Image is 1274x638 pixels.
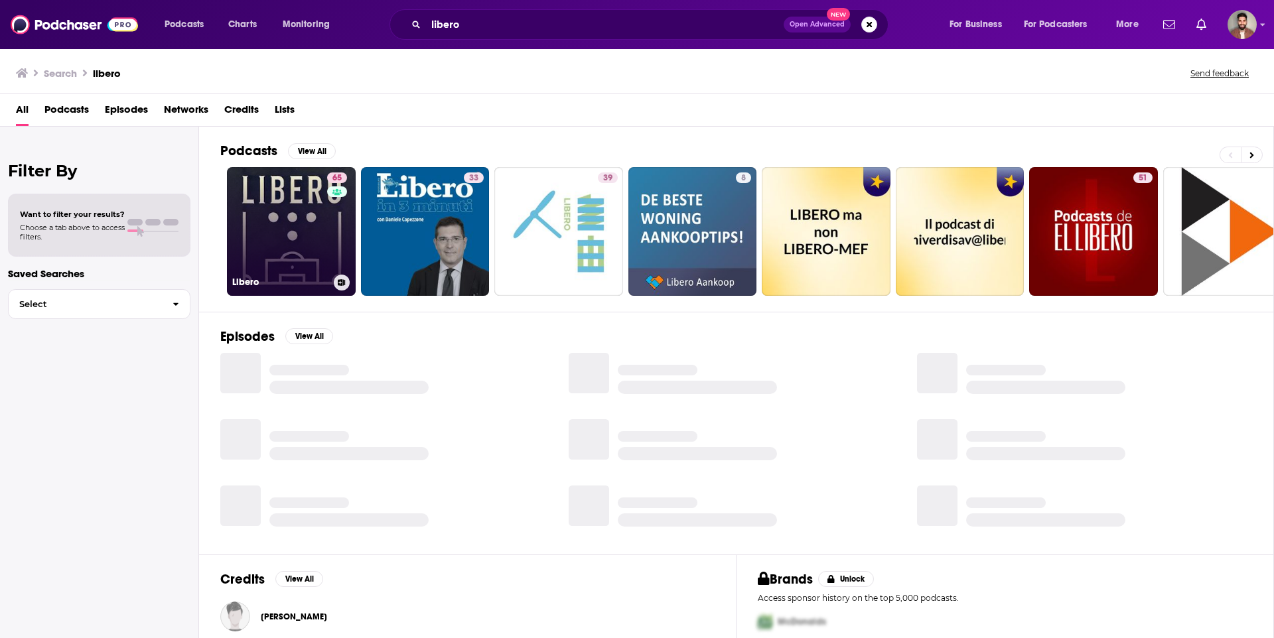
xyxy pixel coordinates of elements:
h3: Search [44,67,77,80]
a: 51 [1029,167,1158,296]
img: Podchaser - Follow, Share and Rate Podcasts [11,12,138,37]
a: EpisodesView All [220,328,333,345]
button: open menu [940,14,1019,35]
button: open menu [1107,14,1155,35]
button: Select [8,289,190,319]
span: Podcasts [165,15,204,34]
a: 65Libero [227,167,356,296]
h2: Brands [758,571,813,588]
span: New [827,8,851,21]
a: 39 [494,167,623,296]
button: open menu [273,14,347,35]
span: McDonalds [778,616,826,627]
button: open menu [1015,14,1107,35]
span: 39 [603,172,612,185]
a: 33 [464,172,484,183]
span: More [1116,15,1139,34]
span: Select [9,300,162,308]
h2: Episodes [220,328,275,345]
a: 33 [361,167,490,296]
h3: Libero [232,277,328,288]
span: Logged in as calmonaghan [1228,10,1257,39]
span: [PERSON_NAME] [261,611,327,622]
h2: Podcasts [220,143,277,159]
a: 8 [736,172,751,183]
span: 51 [1139,172,1147,185]
button: Jair RibeiroJair Ribeiro [220,596,715,638]
a: Episodes [105,99,148,126]
a: 39 [598,172,618,183]
h3: libero [93,67,121,80]
a: Show notifications dropdown [1191,13,1212,36]
button: Unlock [818,571,875,587]
span: 65 [332,172,342,185]
a: Credits [224,99,259,126]
span: 8 [741,172,746,185]
span: For Business [950,15,1002,34]
span: Want to filter your results? [20,210,125,219]
a: All [16,99,29,126]
a: Jair Ribeiro [261,611,327,622]
span: 33 [469,172,478,185]
div: Search podcasts, credits, & more... [402,9,901,40]
span: For Podcasters [1024,15,1088,34]
a: Show notifications dropdown [1158,13,1180,36]
a: PodcastsView All [220,143,336,159]
span: Choose a tab above to access filters. [20,223,125,241]
button: Show profile menu [1228,10,1257,39]
span: Charts [228,15,257,34]
a: Charts [220,14,265,35]
button: View All [275,571,323,587]
button: View All [288,143,336,159]
a: CreditsView All [220,571,323,588]
h2: Filter By [8,161,190,180]
button: Open AdvancedNew [784,17,851,32]
p: Saved Searches [8,267,190,280]
img: First Pro Logo [752,608,778,635]
h2: Credits [220,571,265,588]
p: Access sponsor history on the top 5,000 podcasts. [758,593,1252,603]
button: Send feedback [1186,68,1253,79]
img: Jair Ribeiro [220,602,250,631]
img: User Profile [1228,10,1257,39]
a: Networks [164,99,208,126]
a: 51 [1133,172,1153,183]
input: Search podcasts, credits, & more... [426,14,784,35]
a: 65 [327,172,347,183]
button: open menu [155,14,221,35]
a: 8 [628,167,757,296]
button: View All [285,328,333,344]
span: Open Advanced [790,21,845,28]
a: Lists [275,99,295,126]
a: Podcasts [44,99,89,126]
span: Monitoring [283,15,330,34]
